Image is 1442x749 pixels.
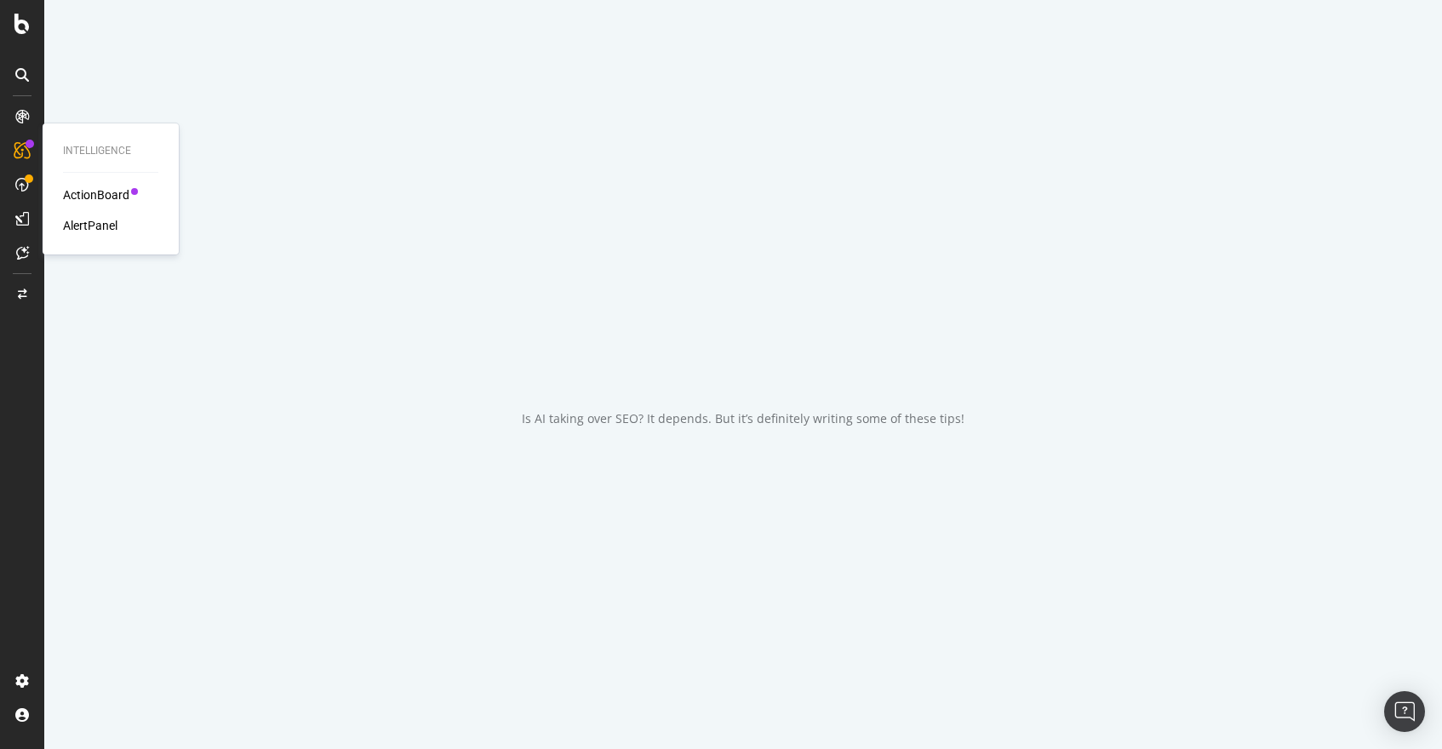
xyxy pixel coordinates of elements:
a: AlertPanel [63,217,117,234]
a: ActionBoard [63,186,129,203]
div: Open Intercom Messenger [1384,691,1425,732]
div: Is AI taking over SEO? It depends. But it’s definitely writing some of these tips! [522,410,964,427]
div: animation [682,322,804,383]
div: Intelligence [63,144,158,158]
